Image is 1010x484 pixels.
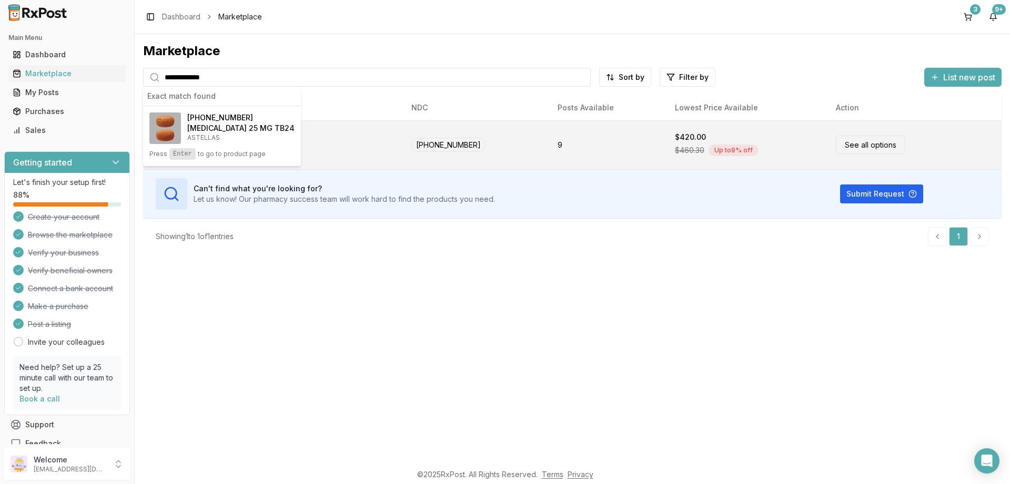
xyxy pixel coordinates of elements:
span: List new post [943,71,995,84]
span: [PHONE_NUMBER] [411,138,486,152]
div: Dashboard [13,49,122,60]
td: 9 [549,120,666,169]
div: 3 [970,4,981,15]
div: Marketplace [13,68,122,79]
div: Exact match found [143,87,301,106]
span: Browse the marketplace [28,230,113,240]
span: $460.30 [675,145,704,156]
button: Sales [4,122,130,139]
a: Purchases [8,102,126,121]
a: Sales [8,121,126,140]
a: Invite your colleagues [28,337,105,347]
p: Need help? Set up a 25 minute call with our team to set up. [19,362,115,394]
span: 88 % [13,190,29,200]
a: Privacy [568,470,593,479]
p: Let us know! Our pharmacy success team will work hard to find the products you need. [194,194,495,204]
a: My Posts [8,83,126,102]
button: Marketplace [4,65,130,82]
p: [EMAIL_ADDRESS][DOMAIN_NAME] [34,465,107,473]
button: List new post [924,68,1002,87]
button: Support [4,415,130,434]
h3: Can't find what you're looking for? [194,183,495,194]
button: Filter by [660,68,715,87]
span: Post a listing [28,319,71,329]
button: 3 [959,8,976,25]
span: Make a purchase [28,301,88,312]
button: Submit Request [840,184,923,203]
th: Posts Available [549,95,666,120]
th: NDC [403,95,549,120]
a: Terms [542,470,563,479]
div: Showing 1 to 1 of 1 entries [156,231,234,242]
h4: [MEDICAL_DATA] 25 MG TB24 [187,123,295,133]
div: 9+ [992,4,1006,15]
th: Action [827,95,1002,120]
p: Welcome [34,455,107,465]
button: Purchases [4,103,130,120]
div: Marketplace [143,43,1002,59]
button: Myrbetriq 25 MG TB24[PHONE_NUMBER][MEDICAL_DATA] 25 MG TB24ASTELLASPressEnterto go to product page [143,106,301,166]
a: Dashboard [8,45,126,64]
a: Dashboard [162,12,200,22]
nav: breadcrumb [162,12,262,22]
span: Filter by [679,72,709,83]
a: List new post [924,73,1002,84]
img: RxPost Logo [4,4,72,21]
span: Connect a bank account [28,283,113,294]
span: [PHONE_NUMBER] [187,112,253,123]
button: My Posts [4,84,130,101]
a: See all options [836,136,905,154]
span: to go to product page [198,150,266,158]
div: Purchases [13,106,122,117]
span: Marketplace [218,12,262,22]
img: User avatar [11,456,27,472]
span: Verify beneficial owners [28,265,113,276]
h3: Getting started [13,156,72,169]
img: Myrbetriq 25 MG TB24 [149,112,181,144]
span: Create your account [28,212,99,222]
th: Lowest Price Available [666,95,828,120]
div: Up to 9 % off [709,145,759,156]
span: Sort by [619,72,644,83]
div: Open Intercom Messenger [974,448,999,473]
div: Sales [13,125,122,136]
a: Marketplace [8,64,126,83]
button: 9+ [985,8,1002,25]
span: Verify your business [28,248,99,258]
a: 1 [949,227,968,246]
div: My Posts [13,87,122,98]
button: Dashboard [4,46,130,63]
h2: Main Menu [8,34,126,42]
span: Feedback [25,438,61,449]
button: Feedback [4,434,130,453]
kbd: Enter [169,148,196,160]
button: Sort by [599,68,651,87]
span: Press [149,150,167,158]
nav: pagination [928,227,989,246]
a: Book a call [19,394,60,403]
p: ASTELLAS [187,133,295,142]
p: Let's finish your setup first! [13,177,121,188]
div: $420.00 [675,132,706,142]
